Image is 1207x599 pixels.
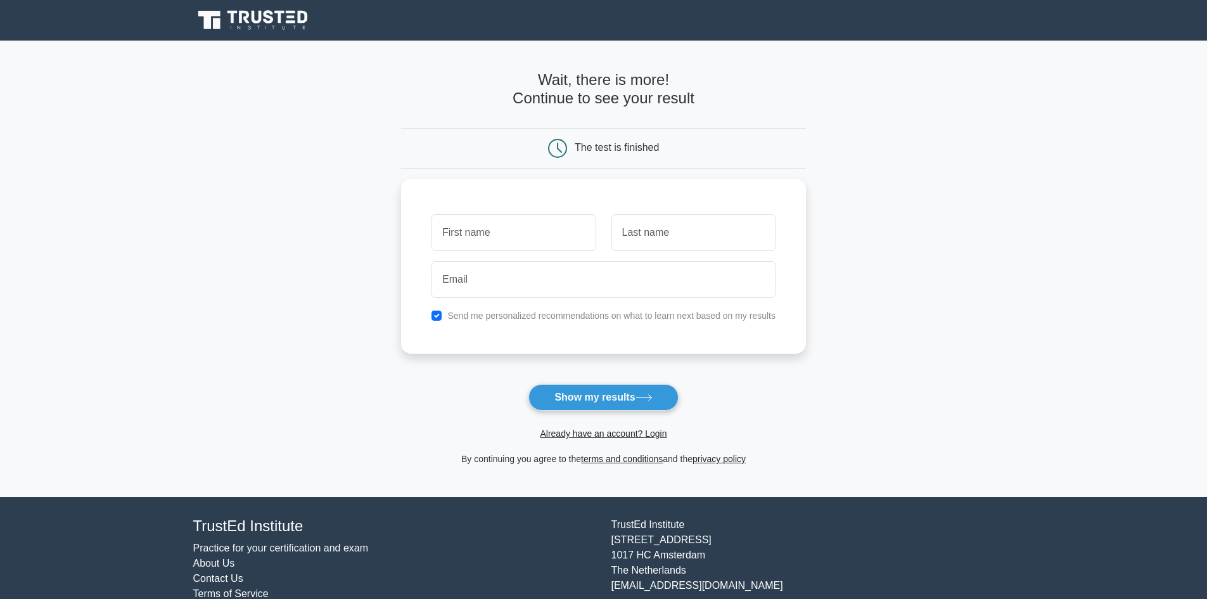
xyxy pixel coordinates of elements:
a: Practice for your certification and exam [193,543,369,553]
a: terms and conditions [581,454,663,464]
a: privacy policy [693,454,746,464]
label: Send me personalized recommendations on what to learn next based on my results [447,311,776,321]
h4: Wait, there is more! Continue to see your result [401,71,806,108]
a: Already have an account? Login [540,428,667,439]
a: Terms of Service [193,588,269,599]
h4: TrustEd Institute [193,517,596,536]
a: Contact Us [193,573,243,584]
input: Email [431,261,776,298]
div: The test is finished [575,142,659,153]
div: By continuing you agree to the and the [393,451,814,467]
input: Last name [611,214,776,251]
input: First name [431,214,596,251]
button: Show my results [528,384,678,411]
a: About Us [193,558,235,569]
